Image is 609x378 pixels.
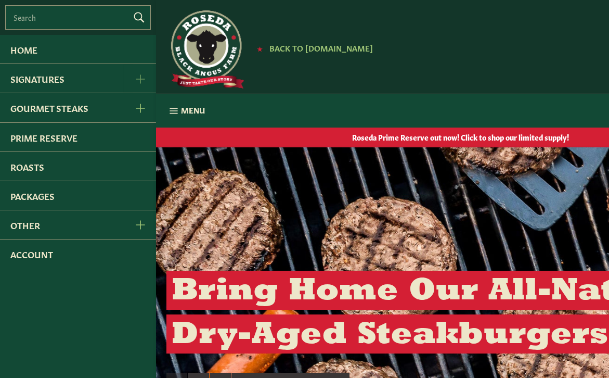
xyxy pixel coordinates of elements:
[123,210,156,239] button: Other Menu
[123,93,156,122] button: Gourmet Steaks Menu
[269,42,373,53] span: Back to [DOMAIN_NAME]
[156,94,215,128] button: Menu
[123,64,156,93] button: Signatures Menu
[181,105,205,116] span: Menu
[257,44,263,53] span: ★
[5,5,151,30] input: Search
[252,44,373,53] a: ★ Back to [DOMAIN_NAME]
[166,10,244,89] img: Roseda Beef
